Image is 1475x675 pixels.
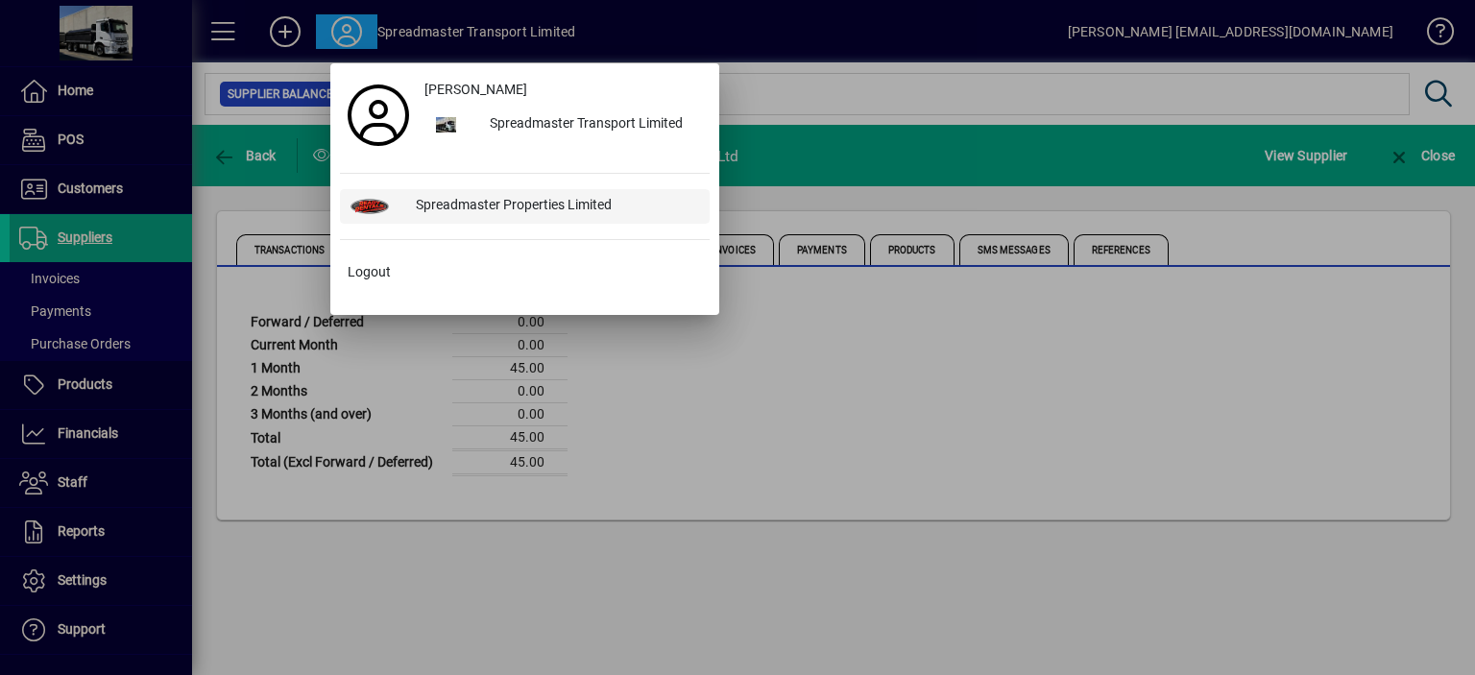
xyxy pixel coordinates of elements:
[340,189,710,224] button: Spreadmaster Properties Limited
[417,108,710,142] button: Spreadmaster Transport Limited
[474,108,710,142] div: Spreadmaster Transport Limited
[424,80,527,100] span: [PERSON_NAME]
[340,255,710,290] button: Logout
[400,189,710,224] div: Spreadmaster Properties Limited
[417,73,710,108] a: [PERSON_NAME]
[348,262,391,282] span: Logout
[340,98,417,133] a: Profile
